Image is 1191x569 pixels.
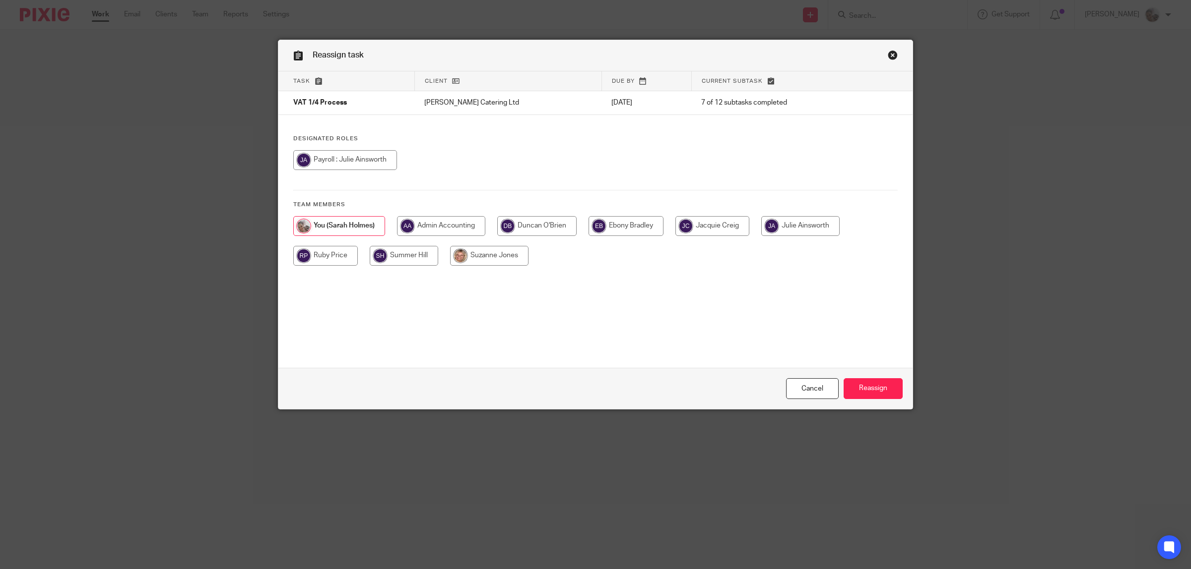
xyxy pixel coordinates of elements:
[691,91,864,115] td: 7 of 12 subtasks completed
[293,100,347,107] span: VAT 1/4 Process
[702,78,763,84] span: Current subtask
[425,78,448,84] span: Client
[844,378,903,399] input: Reassign
[293,201,898,209] h4: Team members
[293,78,310,84] span: Task
[786,378,839,399] a: Close this dialog window
[612,78,635,84] span: Due by
[313,51,364,59] span: Reassign task
[293,135,898,143] h4: Designated Roles
[424,98,592,108] p: [PERSON_NAME] Catering Ltd
[611,98,681,108] p: [DATE]
[888,50,898,63] a: Close this dialog window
